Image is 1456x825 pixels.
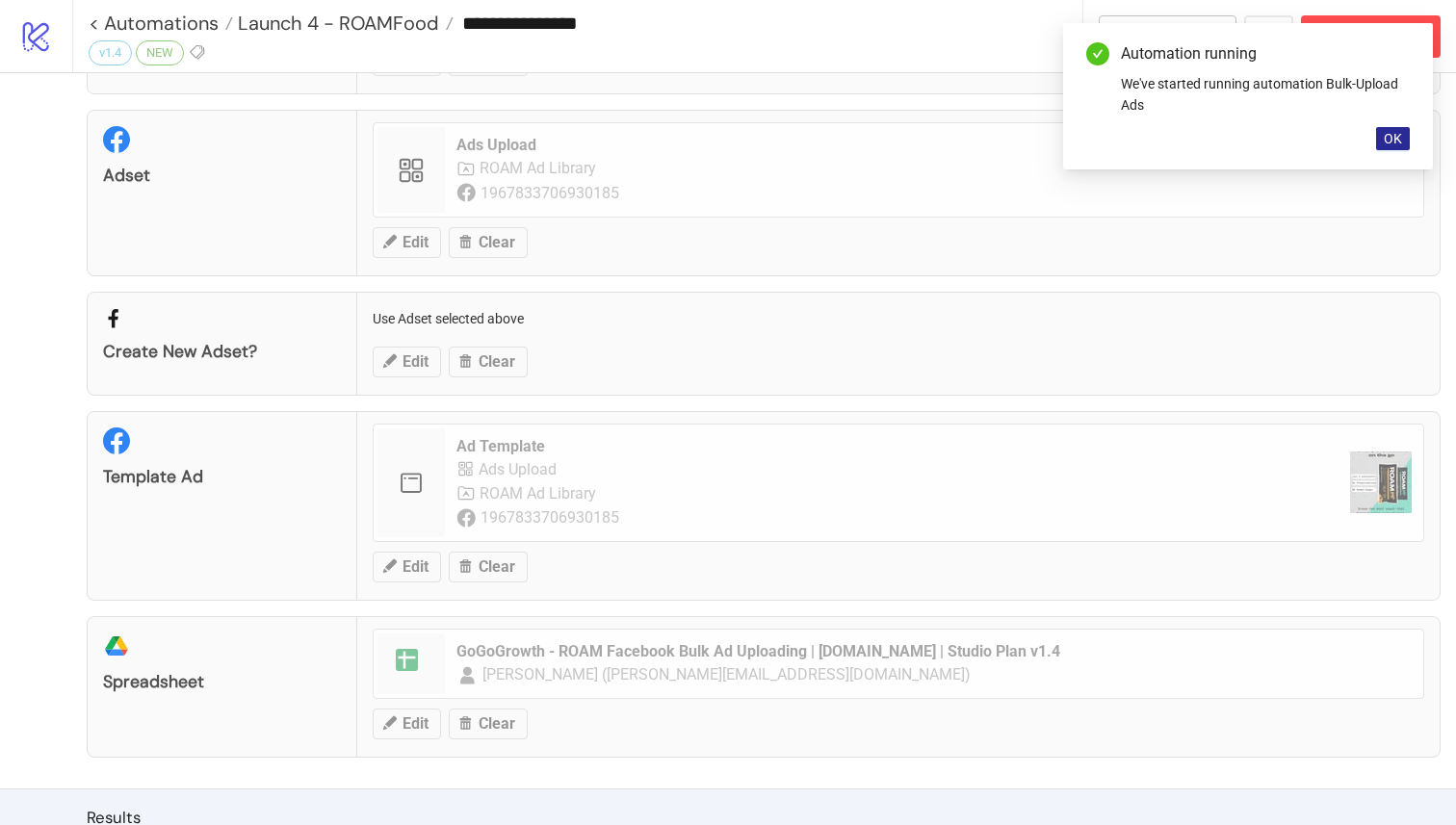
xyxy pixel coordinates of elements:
[1086,42,1109,65] span: check-circle
[1301,15,1441,58] button: Abort Run
[233,13,454,33] a: Launch 4 - ROAMFood
[1376,127,1410,150] button: OK
[1244,15,1293,58] button: ...
[233,11,439,36] span: Launch 4 - ROAMFood
[136,40,184,65] div: NEW
[89,13,233,33] a: < Automations
[1121,73,1410,116] div: We've started running automation Bulk-Upload Ads
[89,40,132,65] div: v1.4
[1121,42,1410,65] div: Automation running
[1384,131,1402,146] span: OK
[1099,15,1237,58] button: To Builder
